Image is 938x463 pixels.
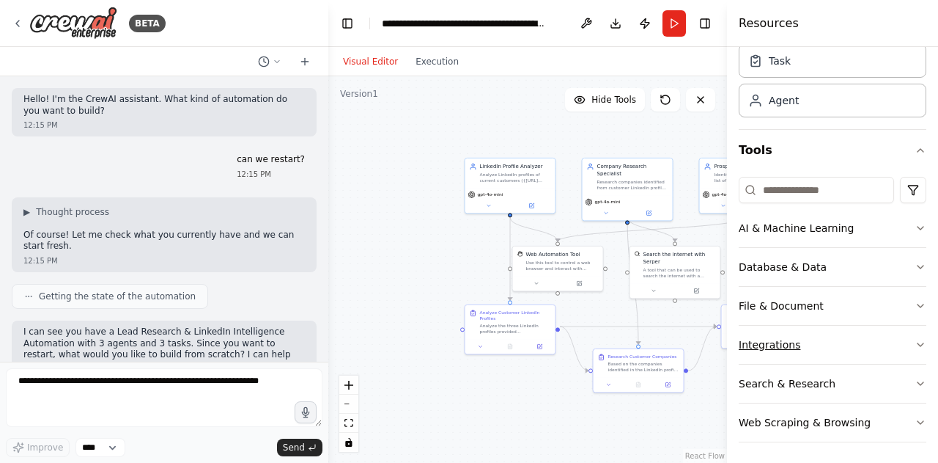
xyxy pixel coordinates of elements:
[739,130,926,171] button: Tools
[340,88,378,100] div: Version 1
[23,255,305,266] div: 12:15 PM
[608,361,679,373] div: Based on the companies identified in the LinkedIn profile analysis, conduct comprehensive researc...
[23,206,30,218] span: ▶
[769,93,799,108] div: Agent
[554,217,748,241] g: Edge from 80765868-8967-4ee4-a1b3-c3f8905d51ec to fa27274c-fcc3-45fe-831d-ac0dea3c8e91
[565,88,645,112] button: Hide Tools
[277,439,322,456] button: Send
[480,163,551,170] div: LinkedIn Profile Analyzer
[739,248,926,286] button: Database & Data
[714,172,786,183] div: Identify and compile a targeted list of similar prospects who match the successful customer patte...
[582,158,673,221] div: Company Research SpecialistResearch companies identified from customer LinkedIn profiles to under...
[511,201,553,210] button: Open in side panel
[237,169,305,180] div: 12:15 PM
[480,172,551,183] div: Analyze LinkedIn profiles of current customers ({[URL][DOMAIN_NAME][PERSON_NAME]}, {[URL][DOMAIN_...
[339,395,358,414] button: zoom out
[629,246,721,299] div: SerperDevToolSearch the internet with SerperA tool that can be used to search the internet with a...
[252,53,287,70] button: Switch to previous chat
[597,163,668,178] div: Company Research Specialist
[558,279,600,288] button: Open in side panel
[608,354,677,360] div: Research Customer Companies
[23,94,305,117] p: Hello! I'm the CrewAI assistant. What kind of automation do you want to build?
[699,158,791,214] div: Prospect FinderIdentify and compile a targeted list of similar prospects who match the successful...
[23,120,305,131] div: 12:15 PM
[769,54,791,68] div: Task
[527,342,552,351] button: Open in side panel
[560,323,588,374] g: Edge from a070da90-bf6b-4a52-9bca-2e93cdb55935 to 3cf72891-c3f8-42db-8b6a-291161563285
[382,16,547,31] nav: breadcrumb
[506,217,561,241] g: Edge from 9f24d237-d228-4915-a523-b5199b4cce9f to fa27274c-fcc3-45fe-831d-ac0dea3c8e91
[595,199,621,205] span: gpt-4o-mini
[283,442,305,453] span: Send
[129,15,166,32] div: BETA
[480,323,551,335] div: Analyze the three LinkedIn profiles provided ({customer_profile_1}, {customer_profile_2}, {custom...
[739,365,926,403] button: Search & Research
[517,251,523,257] img: StagehandTool
[623,380,654,389] button: No output available
[339,376,358,452] div: React Flow controls
[480,310,551,321] div: Analyze Customer LinkedIn Profiles
[27,442,63,453] span: Improve
[334,53,407,70] button: Visual Editor
[506,217,514,300] g: Edge from 9f24d237-d228-4915-a523-b5199b4cce9f to a070da90-bf6b-4a52-9bca-2e93cdb55935
[739,15,799,32] h4: Resources
[23,206,109,218] button: ▶Thought process
[526,260,599,271] div: Use this tool to control a web browser and interact with websites using natural language. Capabil...
[591,94,636,106] span: Hide Tools
[39,291,196,302] span: Getting the state of the automation
[676,286,717,295] button: Open in side panel
[23,327,305,372] p: I can see you have a Lead Research & LinkedIn Intelligence Automation with 3 agents and 3 tasks. ...
[526,251,580,258] div: Web Automation Tool
[712,192,738,197] span: gpt-4o-mini
[465,158,556,214] div: LinkedIn Profile AnalyzerAnalyze LinkedIn profiles of current customers ({[URL][DOMAIN_NAME][PERS...
[36,206,109,218] span: Thought process
[685,452,725,460] a: React Flow attribution
[597,179,668,191] div: Research companies identified from customer LinkedIn profiles to understand organizational charac...
[339,414,358,433] button: fit view
[643,267,716,279] div: A tool that can be used to search the internet with a search_query. Supports different search typ...
[23,230,305,252] p: Of course! Let me check what you currently have and we can start fresh.
[295,401,317,423] button: Click to speak your automation idea
[739,38,926,129] div: Crew
[407,53,468,70] button: Execution
[29,7,117,40] img: Logo
[512,246,604,292] div: StagehandToolWeb Automation ToolUse this tool to control a web browser and interact with websites...
[624,217,679,241] g: Edge from 5bbb031d-93f3-45ef-bd1c-741df9520a6e to fb0c3379-bb26-4221-b420-e444388a2274
[688,323,717,374] g: Edge from 3cf72891-c3f8-42db-8b6a-291161563285 to a6cac412-2f0f-4ef8-9d46-f068176426da
[714,163,786,170] div: Prospect Finder
[635,251,640,257] img: SerperDevTool
[6,438,70,457] button: Improve
[339,433,358,452] button: toggle interactivity
[624,217,642,344] g: Edge from 5bbb031d-93f3-45ef-bd1c-741df9520a6e to 3cf72891-c3f8-42db-8b6a-291161563285
[293,53,317,70] button: Start a new chat
[739,287,926,325] button: File & Document
[739,326,926,364] button: Integrations
[478,192,503,197] span: gpt-4o-mini
[237,154,305,166] p: can we restart?
[495,342,525,351] button: No output available
[593,349,684,393] div: Research Customer CompaniesBased on the companies identified in the LinkedIn profile analysis, co...
[337,13,358,34] button: Hide left sidebar
[739,171,926,454] div: Tools
[655,380,680,389] button: Open in side panel
[739,209,926,247] button: AI & Machine Learning
[643,251,716,266] div: Search the internet with Serper
[465,305,556,355] div: Analyze Customer LinkedIn ProfilesAnalyze the three LinkedIn profiles provided ({customer_profile...
[628,208,670,217] button: Open in side panel
[739,404,926,442] button: Web Scraping & Browsing
[560,323,717,330] g: Edge from a070da90-bf6b-4a52-9bca-2e93cdb55935 to a6cac412-2f0f-4ef8-9d46-f068176426da
[695,13,715,34] button: Hide right sidebar
[339,376,358,395] button: zoom in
